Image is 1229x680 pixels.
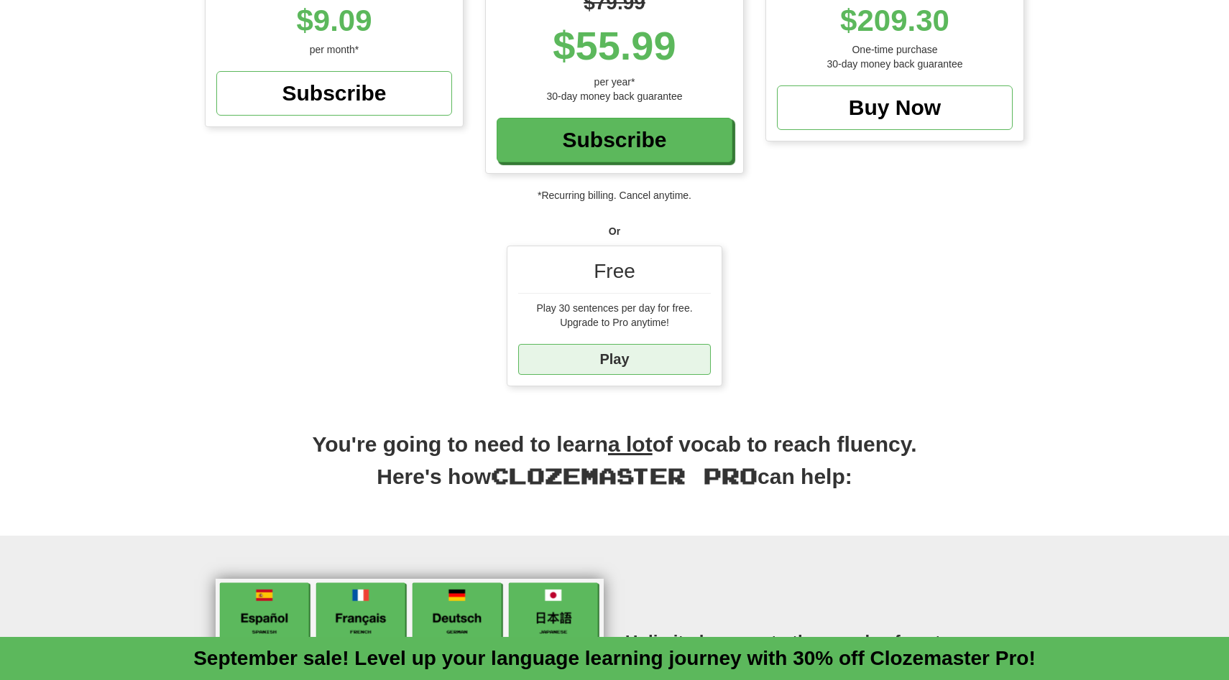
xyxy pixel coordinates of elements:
strong: Or [609,225,620,237]
div: 30-day money back guarantee [777,57,1013,71]
h2: You're going to need to learn of vocab to reach fluency. Here's how can help: [205,429,1024,507]
div: per month* [216,42,452,57]
a: Subscribe [216,71,452,116]
a: Play [518,344,711,375]
a: September sale! Level up your language learning journey with 30% off Clozemaster Pro! [193,647,1036,669]
div: Play 30 sentences per day for free. [518,301,711,315]
u: a lot [608,432,653,456]
a: Subscribe [497,118,732,162]
div: per year* [497,75,732,89]
div: Free [518,257,711,294]
div: One-time purchase [777,42,1013,57]
span: Clozemaster Pro [491,462,758,488]
div: Upgrade to Pro anytime! [518,315,711,330]
div: 30-day money back guarantee [497,89,732,103]
div: $55.99 [497,17,732,75]
strong: Unlimited access to thousands of sentences for over 50 languages. [625,632,990,676]
a: Buy Now [777,85,1013,130]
